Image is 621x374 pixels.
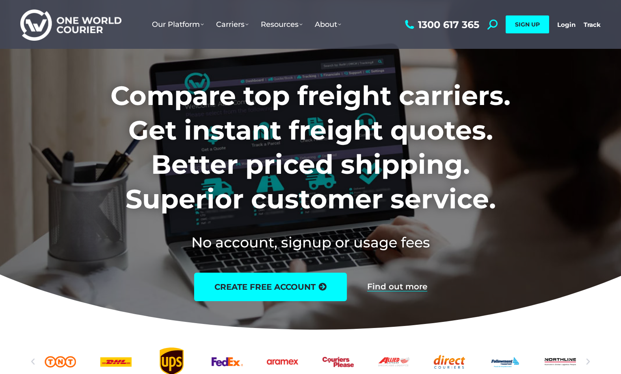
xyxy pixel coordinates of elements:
[367,282,427,291] a: Find out more
[20,8,121,41] img: One World Courier
[255,12,309,37] a: Resources
[309,12,347,37] a: About
[261,20,303,29] span: Resources
[152,20,204,29] span: Our Platform
[315,20,341,29] span: About
[584,21,601,28] a: Track
[515,21,540,28] span: SIGN UP
[57,79,564,216] h1: Compare top freight carriers. Get instant freight quotes. Better priced shipping. Superior custom...
[506,15,549,33] a: SIGN UP
[557,21,576,28] a: Login
[57,232,564,252] h2: No account, signup or usage fees
[194,273,347,301] a: create free account
[210,12,255,37] a: Carriers
[216,20,249,29] span: Carriers
[403,20,479,30] a: 1300 617 365
[146,12,210,37] a: Our Platform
